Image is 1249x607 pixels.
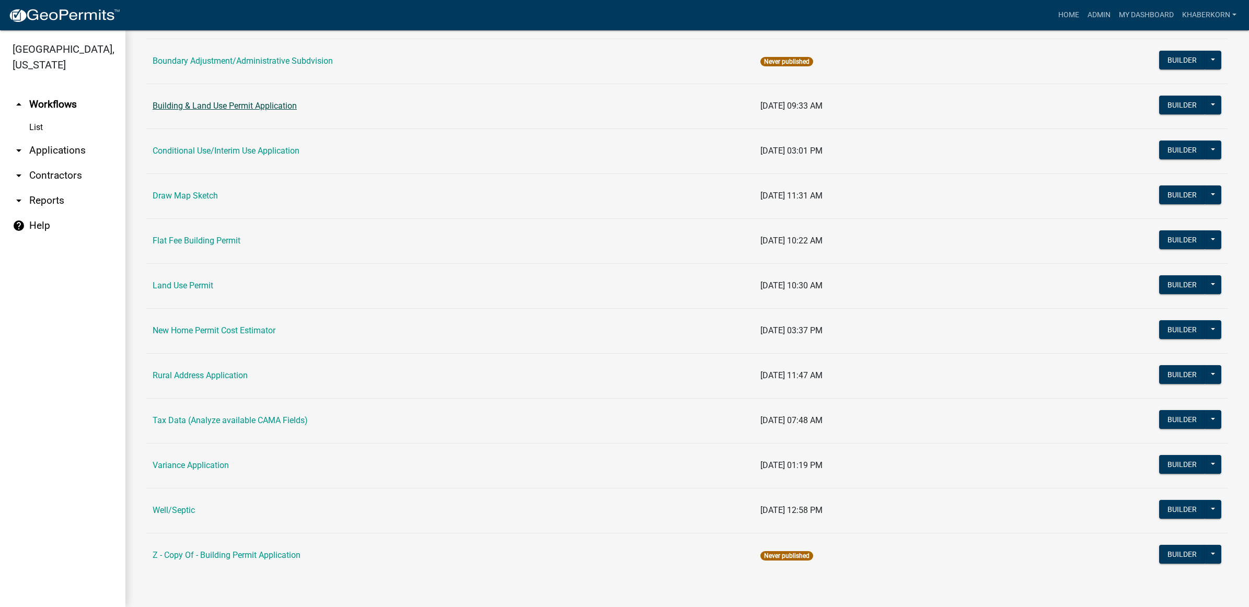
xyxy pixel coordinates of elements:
[760,415,823,425] span: [DATE] 07:48 AM
[1159,51,1205,69] button: Builder
[760,281,823,290] span: [DATE] 10:30 AM
[1054,5,1083,25] a: Home
[760,191,823,201] span: [DATE] 11:31 AM
[1083,5,1115,25] a: Admin
[760,146,823,156] span: [DATE] 03:01 PM
[1159,410,1205,429] button: Builder
[760,101,823,111] span: [DATE] 09:33 AM
[1159,455,1205,474] button: Builder
[153,281,213,290] a: Land Use Permit
[760,325,823,335] span: [DATE] 03:37 PM
[153,56,333,66] a: Boundary Adjustment/Administrative Subdvision
[760,505,823,515] span: [DATE] 12:58 PM
[153,460,229,470] a: Variance Application
[13,98,25,111] i: arrow_drop_up
[153,550,300,560] a: Z - Copy Of - Building Permit Application
[153,146,299,156] a: Conditional Use/Interim Use Application
[1159,230,1205,249] button: Builder
[1159,185,1205,204] button: Builder
[1159,96,1205,114] button: Builder
[760,551,813,561] span: Never published
[13,194,25,207] i: arrow_drop_down
[760,460,823,470] span: [DATE] 01:19 PM
[1159,141,1205,159] button: Builder
[1115,5,1178,25] a: My Dashboard
[1159,365,1205,384] button: Builder
[153,101,297,111] a: Building & Land Use Permit Application
[1159,500,1205,519] button: Builder
[760,370,823,380] span: [DATE] 11:47 AM
[153,505,195,515] a: Well/Septic
[1159,275,1205,294] button: Builder
[153,370,248,380] a: Rural Address Application
[760,236,823,246] span: [DATE] 10:22 AM
[153,325,275,335] a: New Home Permit Cost Estimator
[1178,5,1241,25] a: khaberkorn
[13,144,25,157] i: arrow_drop_down
[760,57,813,66] span: Never published
[1159,545,1205,564] button: Builder
[153,415,308,425] a: Tax Data (Analyze available CAMA Fields)
[13,219,25,232] i: help
[1159,320,1205,339] button: Builder
[153,191,218,201] a: Draw Map Sketch
[153,236,240,246] a: Flat Fee Building Permit
[13,169,25,182] i: arrow_drop_down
